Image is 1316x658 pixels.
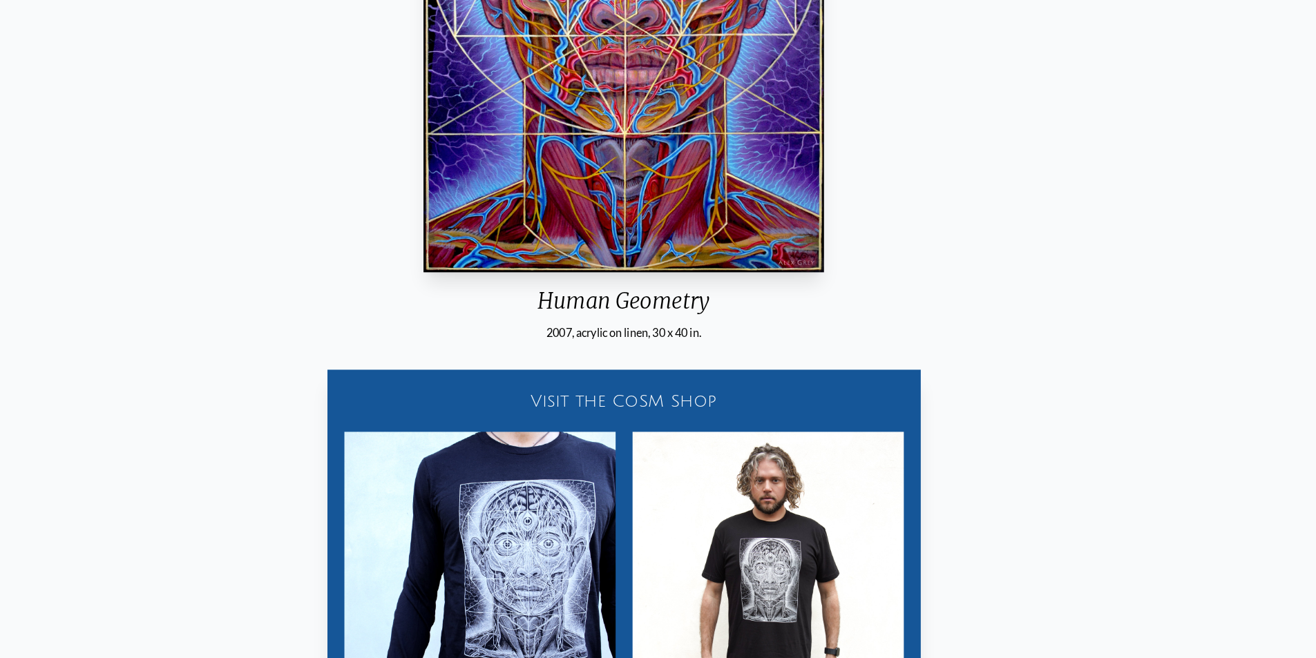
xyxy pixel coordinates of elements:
a: Visit the CoSM Shop [328,370,892,414]
div: 2007, acrylic on linen, 30 x 40 in. [409,318,812,334]
div: Human Geometry [409,282,812,318]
